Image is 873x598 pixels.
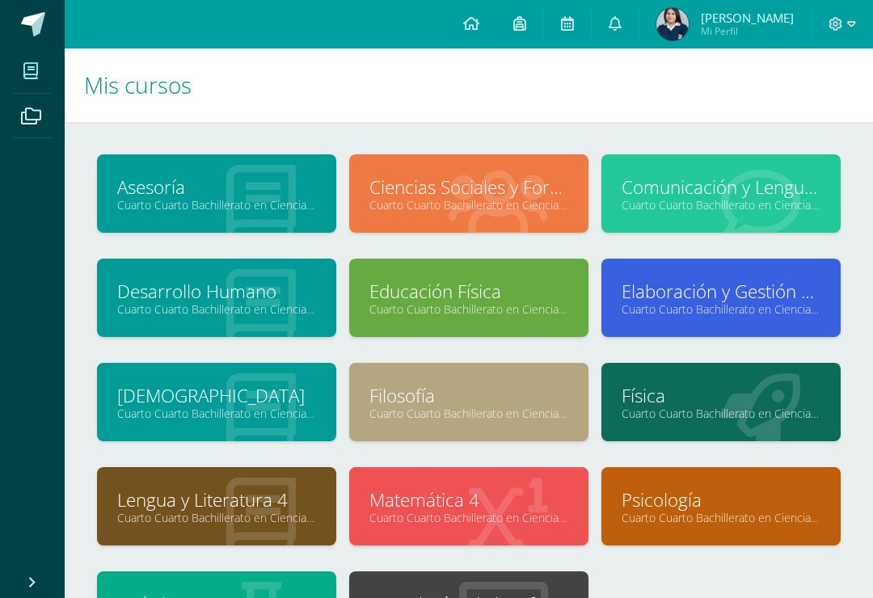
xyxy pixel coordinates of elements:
[117,279,316,304] a: Desarrollo Humano
[369,279,568,304] a: Educación Física
[369,406,568,421] a: Cuarto Cuarto Bachillerato en Ciencias y Letras "A"
[622,383,820,408] a: Física
[656,8,689,40] img: 0f9b40ae5c489d2e36c357e6727de999.png
[369,510,568,525] a: Cuarto Cuarto Bachillerato en Ciencias y Letras "A"
[622,406,820,421] a: Cuarto Cuarto Bachillerato en Ciencias y Letras "A"
[622,487,820,512] a: Psicología
[117,175,316,200] a: Asesoría
[117,197,316,213] a: Cuarto Cuarto Bachillerato en Ciencias y Letras "A"
[117,301,316,317] a: Cuarto Cuarto Bachillerato en Ciencias y Letras "A"
[622,197,820,213] a: Cuarto Cuarto Bachillerato en Ciencias y Letras "A"
[369,175,568,200] a: Ciencias Sociales y Formación Ciudadana 4
[622,301,820,317] a: Cuarto Cuarto Bachillerato en Ciencias y Letras "A"
[117,406,316,421] a: Cuarto Cuarto Bachillerato en Ciencias y Letras "A"
[117,383,316,408] a: [DEMOGRAPHIC_DATA]
[369,301,568,317] a: Cuarto Cuarto Bachillerato en Ciencias y Letras "A"
[622,175,820,200] a: Comunicación y Lenguaje L3 (Inglés) 4
[117,510,316,525] a: Cuarto Cuarto Bachillerato en Ciencias y Letras "A"
[84,69,192,100] span: Mis cursos
[369,383,568,408] a: Filosofía
[622,510,820,525] a: Cuarto Cuarto Bachillerato en Ciencias y Letras "A"
[117,487,316,512] a: Lengua y Literatura 4
[622,279,820,304] a: Elaboración y Gestión de Proyectos
[369,197,568,213] a: Cuarto Cuarto Bachillerato en Ciencias y Letras "A"
[701,10,794,26] span: [PERSON_NAME]
[369,487,568,512] a: Matemática 4
[701,24,794,38] span: Mi Perfil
